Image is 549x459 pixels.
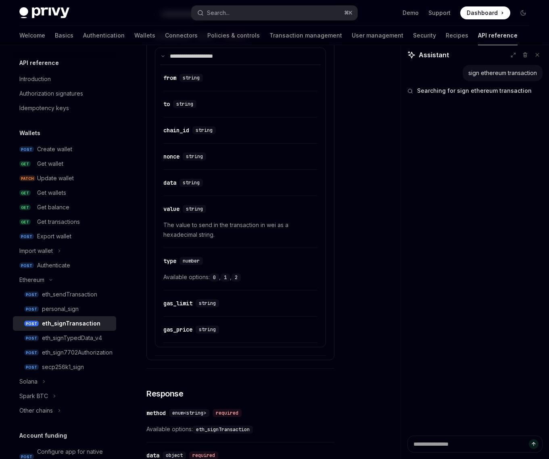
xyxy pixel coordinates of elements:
[163,152,180,161] div: nonce
[13,360,116,374] a: POSTsecp256k1_sign
[199,300,216,307] span: string
[19,74,51,84] div: Introduction
[352,26,403,45] a: User management
[210,273,219,282] code: 0
[163,74,176,82] div: from
[183,258,200,264] span: number
[269,26,342,45] a: Transaction management
[146,388,183,399] span: Response
[37,217,80,227] div: Get transactions
[407,87,543,95] button: Searching for sign ethereum transaction
[13,345,116,360] a: POSTeth_sign7702Authorization
[460,6,510,19] a: Dashboard
[19,103,69,113] div: Idempotency keys
[163,299,192,307] div: gas_limit
[417,87,532,95] span: Searching for sign ethereum transaction
[19,204,31,211] span: GET
[172,410,206,416] span: enum<string>
[192,6,357,20] button: Open search
[37,261,70,270] div: Authenticate
[19,7,69,19] img: dark logo
[163,205,180,213] div: value
[134,26,155,45] a: Wallets
[419,50,449,60] span: Assistant
[13,86,116,101] a: Authorization signatures
[37,202,69,212] div: Get balance
[478,26,518,45] a: API reference
[42,290,97,299] div: eth_sendTransaction
[19,246,53,256] div: Import wallet
[83,26,125,45] a: Authentication
[42,304,79,314] div: personal_sign
[42,333,102,343] div: eth_signTypedData_v4
[37,173,74,183] div: Update wallet
[163,220,317,240] span: The value to send in the transaction in wei as a hexadecimal string.
[13,374,116,389] button: Toggle Solana section
[13,229,116,244] a: POSTExport wallet
[13,316,116,331] a: POSTeth_signTransaction
[13,156,116,171] a: GETGet wallet
[13,287,116,302] a: POSTeth_sendTransaction
[428,9,451,17] a: Support
[19,26,45,45] a: Welcome
[13,142,116,156] a: POSTCreate wallet
[221,273,230,282] code: 1
[207,26,260,45] a: Policies & controls
[13,302,116,316] a: POSTpersonal_sign
[186,206,203,212] span: string
[163,257,176,265] div: type
[186,153,203,160] span: string
[163,179,176,187] div: data
[146,424,334,434] span: Available options:
[176,101,193,107] span: string
[13,403,116,418] button: Toggle Other chains section
[446,26,468,45] a: Recipes
[468,69,537,77] div: sign ethereum transaction
[13,200,116,215] a: GETGet balance
[37,159,63,169] div: Get wallet
[13,171,116,186] a: PATCHUpdate wallet
[24,306,39,312] span: POST
[13,244,116,258] button: Toggle Import wallet section
[163,100,170,108] div: to
[407,436,543,453] textarea: Ask a question...
[19,89,83,98] div: Authorization signatures
[24,321,39,327] span: POST
[24,350,39,356] span: POST
[199,326,216,333] span: string
[344,10,353,16] span: ⌘ K
[13,72,116,86] a: Introduction
[42,319,100,328] div: eth_signTransaction
[529,439,539,449] button: Send message
[193,426,253,434] code: eth_signTransaction
[232,273,241,282] code: 2
[19,146,34,152] span: POST
[196,127,213,134] span: string
[55,26,73,45] a: Basics
[19,391,48,401] div: Spark BTC
[13,331,116,345] a: POSTeth_signTypedData_v4
[13,101,116,115] a: Idempotency keys
[183,179,200,186] span: string
[13,186,116,200] a: GETGet wallets
[19,219,31,225] span: GET
[19,190,31,196] span: GET
[13,215,116,229] a: GETGet transactions
[467,9,498,17] span: Dashboard
[42,348,113,357] div: eth_sign7702Authorization
[213,409,242,417] div: required
[19,431,67,440] h5: Account funding
[24,335,39,341] span: POST
[183,75,200,81] span: string
[413,26,436,45] a: Security
[403,9,419,17] a: Demo
[37,188,66,198] div: Get wallets
[165,26,198,45] a: Connectors
[24,292,39,298] span: POST
[19,406,53,415] div: Other chains
[163,325,192,334] div: gas_price
[19,234,34,240] span: POST
[24,364,39,370] span: POST
[42,362,84,372] div: secp256k1_sign
[13,258,116,273] a: POSTAuthenticate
